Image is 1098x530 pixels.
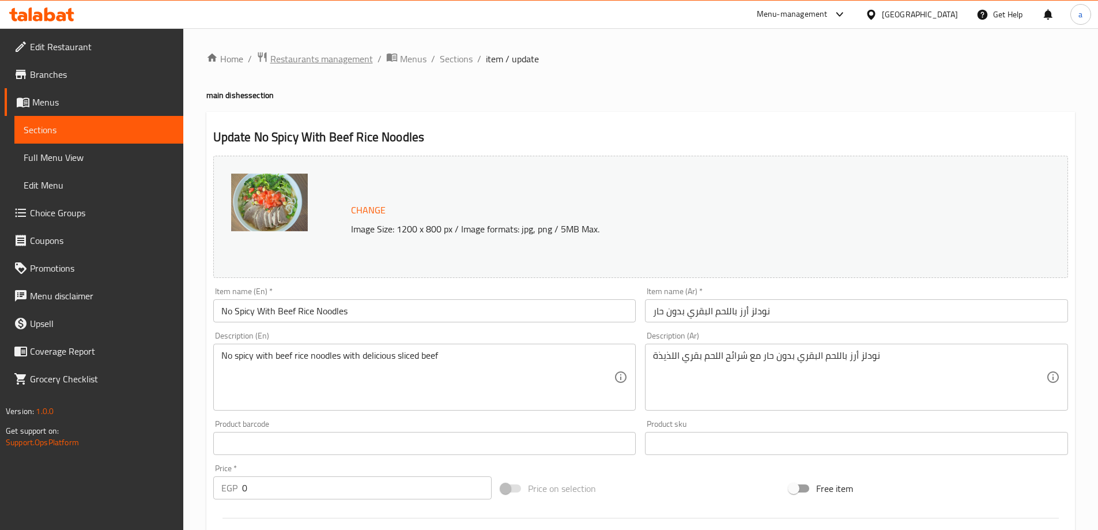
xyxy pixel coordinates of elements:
[477,52,481,66] li: /
[30,372,174,386] span: Grocery Checklist
[386,51,427,66] a: Menus
[30,344,174,358] span: Coverage Report
[5,88,183,116] a: Menus
[256,51,373,66] a: Restaurants management
[5,227,183,254] a: Coupons
[5,33,183,61] a: Edit Restaurant
[248,52,252,66] li: /
[14,116,183,144] a: Sections
[30,317,174,330] span: Upsell
[5,254,183,282] a: Promotions
[213,129,1068,146] h2: Update No Spicy With Beef Rice Noodles
[6,423,59,438] span: Get support on:
[24,123,174,137] span: Sections
[32,95,174,109] span: Menus
[5,282,183,310] a: Menu disclaimer
[6,404,34,419] span: Version:
[645,299,1068,322] input: Enter name Ar
[882,8,958,21] div: [GEOGRAPHIC_DATA]
[206,51,1075,66] nav: breadcrumb
[213,432,636,455] input: Please enter product barcode
[528,482,596,495] span: Price on selection
[30,67,174,81] span: Branches
[400,52,427,66] span: Menus
[30,206,174,220] span: Choice Groups
[757,7,828,21] div: Menu-management
[24,151,174,164] span: Full Menu View
[431,52,435,66] li: /
[30,261,174,275] span: Promotions
[5,199,183,227] a: Choice Groups
[5,310,183,337] a: Upsell
[14,171,183,199] a: Edit Menu
[14,144,183,171] a: Full Menu View
[5,337,183,365] a: Coverage Report
[36,404,54,419] span: 1.0.0
[5,61,183,88] a: Branches
[221,481,237,495] p: EGP
[206,52,243,66] a: Home
[816,482,853,495] span: Free item
[30,289,174,303] span: Menu disclaimer
[486,52,539,66] span: item / update
[206,89,1075,101] h4: main dishes section
[351,202,386,219] span: Change
[24,178,174,192] span: Edit Menu
[346,198,390,222] button: Change
[30,40,174,54] span: Edit Restaurant
[270,52,373,66] span: Restaurants management
[645,432,1068,455] input: Please enter product sku
[213,299,636,322] input: Enter name En
[378,52,382,66] li: /
[5,365,183,393] a: Grocery Checklist
[231,174,308,231] img: mmw_638823053880313807
[242,476,492,499] input: Please enter price
[6,435,79,450] a: Support.OpsPlatform
[346,222,961,236] p: Image Size: 1200 x 800 px / Image formats: jpg, png / 5MB Max.
[30,234,174,247] span: Coupons
[653,350,1046,405] textarea: نودلز أرز باللحم البقري بدون حار مع شرائح اللحم بقري اللذيذة
[221,350,614,405] textarea: No spicy with beef rice noodles with delicious sliced beef
[1078,8,1082,21] span: a
[440,52,473,66] a: Sections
